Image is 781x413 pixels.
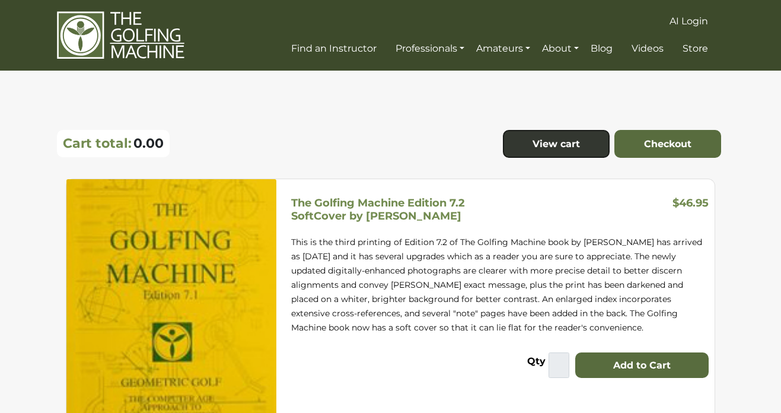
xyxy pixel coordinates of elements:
[473,38,533,59] a: Amateurs
[670,15,708,27] span: AI Login
[575,352,709,379] button: Add to Cart
[588,38,616,59] a: Blog
[672,197,709,214] h3: $46.95
[591,43,613,54] span: Blog
[291,43,377,54] span: Find an Instructor
[629,38,667,59] a: Videos
[503,130,610,158] a: View cart
[614,130,721,158] a: Checkout
[291,235,709,335] p: This is the third printing of Edition 7.2 of The Golfing Machine book by [PERSON_NAME] has arrive...
[393,38,467,59] a: Professionals
[57,11,184,60] img: The Golfing Machine
[527,354,546,372] label: Qty
[291,196,465,223] h5: The Golfing Machine Edition 7.2 SoftCover by [PERSON_NAME]
[632,43,664,54] span: Videos
[667,11,711,32] a: AI Login
[133,135,164,151] span: 0.00
[539,38,582,59] a: About
[288,38,380,59] a: Find an Instructor
[683,43,708,54] span: Store
[680,38,711,59] a: Store
[63,135,132,151] p: Cart total:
